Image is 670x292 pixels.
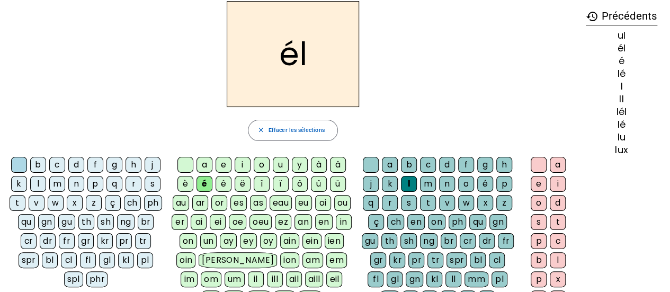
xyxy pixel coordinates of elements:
[48,195,64,211] div: w
[477,176,493,192] div: é
[68,176,84,192] div: n
[68,157,84,173] div: d
[124,195,141,211] div: ch
[498,233,514,249] div: fr
[254,157,270,173] div: o
[292,176,308,192] div: ô
[420,195,436,211] div: t
[210,214,226,230] div: ei
[49,176,65,192] div: m
[144,195,162,211] div: ph
[496,176,512,192] div: p
[200,233,217,249] div: un
[428,214,445,230] div: on
[315,214,333,230] div: en
[40,233,56,249] div: dr
[292,157,308,173] div: y
[273,176,289,192] div: ï
[408,252,424,268] div: pr
[201,271,221,287] div: om
[381,233,397,249] div: th
[61,252,77,268] div: cl
[117,214,135,230] div: ng
[531,252,547,268] div: b
[363,176,379,192] div: j
[330,157,346,173] div: â
[445,271,461,287] div: ll
[138,214,154,230] div: br
[99,252,115,268] div: gl
[78,233,94,249] div: gr
[477,195,493,211] div: x
[280,233,299,249] div: ain
[273,157,289,173] div: u
[550,195,566,211] div: d
[67,195,83,211] div: x
[368,214,384,230] div: ç
[126,157,141,173] div: h
[427,252,443,268] div: tr
[586,69,657,78] div: lé
[250,195,266,211] div: as
[586,132,657,142] div: lu
[97,233,113,249] div: kr
[477,157,493,173] div: g
[326,252,347,268] div: em
[126,176,141,192] div: r
[58,214,75,230] div: gu
[196,176,212,192] div: é
[401,195,417,211] div: s
[275,214,291,230] div: ez
[586,94,657,104] div: ll
[550,176,566,192] div: i
[531,176,547,192] div: e
[145,176,160,192] div: s
[192,195,208,211] div: ar
[586,10,598,23] mat-icon: history
[18,214,35,230] div: qu
[441,233,457,249] div: br
[211,195,227,211] div: or
[389,252,405,268] div: kr
[420,176,436,192] div: m
[257,127,264,134] mat-icon: close
[294,214,312,230] div: an
[401,176,417,192] div: l
[387,271,403,287] div: gl
[550,233,566,249] div: c
[382,157,398,173] div: a
[492,271,507,287] div: pl
[86,195,102,211] div: z
[401,157,417,173] div: b
[286,271,302,287] div: ail
[38,214,56,230] div: gn
[586,145,657,155] div: lux
[116,233,132,249] div: pr
[407,214,425,230] div: en
[106,176,122,192] div: q
[19,252,39,268] div: spr
[173,195,190,211] div: au
[249,214,272,230] div: oeu
[177,176,193,192] div: è
[370,252,386,268] div: gr
[118,252,134,268] div: kl
[586,56,657,66] div: é
[315,195,331,211] div: oi
[42,252,58,268] div: bl
[227,1,359,107] h2: él
[496,195,512,211] div: z
[64,271,83,287] div: spl
[30,176,46,192] div: l
[420,157,436,173] div: c
[267,271,283,287] div: ill
[550,252,566,268] div: l
[464,271,488,287] div: mm
[531,233,547,249] div: p
[30,157,46,173] div: b
[196,157,212,173] div: a
[280,252,299,268] div: ion
[458,195,474,211] div: w
[330,176,346,192] div: ü
[97,214,114,230] div: sh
